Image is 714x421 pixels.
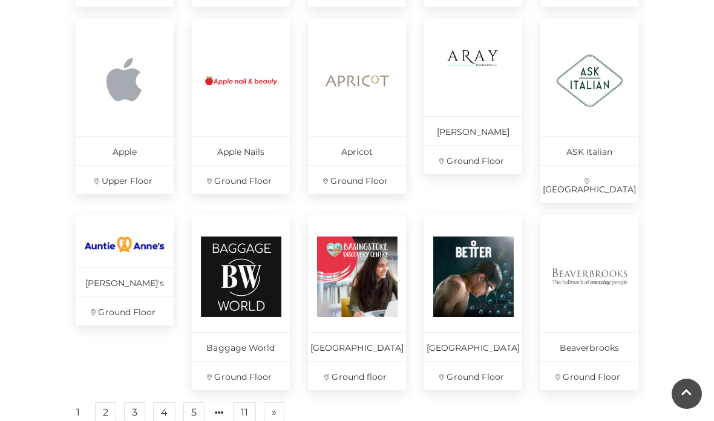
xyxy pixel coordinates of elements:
a: Apple Upper Floor [76,19,174,194]
p: Apple [76,136,174,165]
a: [PERSON_NAME]'s Ground Floor [76,215,174,325]
p: [PERSON_NAME] [424,116,522,145]
a: Apricot Ground Floor [308,19,406,194]
p: Ground Floor [540,361,638,390]
a: Apple Nails Ground Floor [192,19,290,194]
p: Ground Floor [424,145,522,174]
p: Apricot [308,136,406,165]
p: [GEOGRAPHIC_DATA] [308,332,406,361]
p: Ground Floor [424,361,522,390]
p: ASK Italian [540,136,638,165]
p: [GEOGRAPHIC_DATA] [424,332,522,361]
a: Beaverbrooks Ground Floor [540,215,638,390]
a: ASK Italian [GEOGRAPHIC_DATA] [540,19,638,203]
a: [PERSON_NAME] Ground Floor [424,19,522,174]
a: Baggage World Ground Floor [192,215,290,390]
p: Ground Floor [76,296,174,325]
p: Apple Nails [192,136,290,165]
p: Upper Floor [76,165,174,194]
p: Ground Floor [308,165,406,194]
p: Ground Floor [192,165,290,194]
p: Beaverbrooks [540,332,638,361]
a: [GEOGRAPHIC_DATA] Ground Floor [424,215,522,390]
p: Baggage World [192,332,290,361]
p: Ground floor [308,361,406,390]
span: » [272,408,277,416]
p: [PERSON_NAME]'s [76,267,174,296]
a: [GEOGRAPHIC_DATA] Ground floor [308,215,406,390]
p: Ground Floor [192,361,290,390]
p: [GEOGRAPHIC_DATA] [540,165,638,203]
